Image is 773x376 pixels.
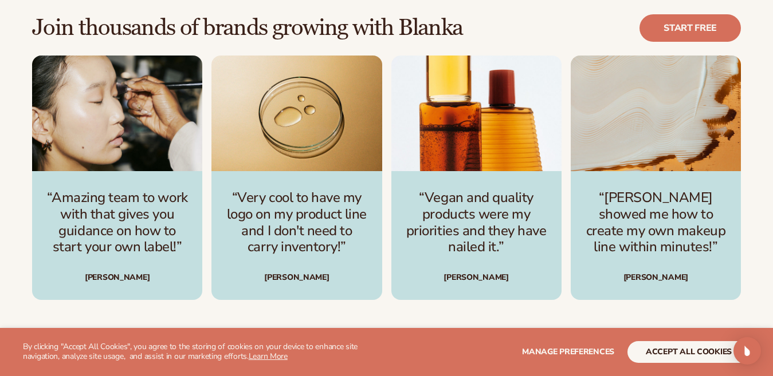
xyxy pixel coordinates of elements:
h2: Join thousands of brands growing with Blanka [32,15,463,41]
button: accept all cookies [627,341,750,363]
div: 2 / 4 [211,56,382,300]
div: Open Intercom Messenger [733,337,761,365]
div: [PERSON_NAME] [405,274,548,282]
p: “Vegan and quality products were my priorities and they have nailed it.” [405,189,548,255]
div: [PERSON_NAME] [46,274,189,282]
div: 1 / 4 [32,56,202,300]
img: image_template--19526982664407__image_description_and_name_FJ4Pn4 [391,56,562,172]
button: Manage preferences [522,341,614,363]
div: 3 / 4 [391,56,562,300]
div: 4 / 4 [571,56,741,300]
a: Start free [639,14,741,42]
img: image_template--19526982664407__image_description_and_name_FJ4Pn4 [32,56,202,172]
p: By clicking "Accept All Cookies", you agree to the storing of cookies on your device to enhance s... [23,342,382,362]
div: [PERSON_NAME] [584,274,727,282]
img: image_template--19526982664407__image_description_and_name_FJ4Pn4 [571,56,741,172]
div: [PERSON_NAME] [225,274,368,282]
a: Learn More [249,351,288,362]
p: “Very cool to have my logo on my product line and I don't need to carry inventory!” [225,189,368,255]
p: “[PERSON_NAME] showed me how to create my own makeup line within minutes!” [584,189,727,255]
img: image_template--19526982664407__image_description_and_name_FJ4Pn4 [211,56,382,172]
span: Manage preferences [522,346,614,357]
p: “Amazing team to work with that gives you guidance on how to start your own label!” [46,189,189,255]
